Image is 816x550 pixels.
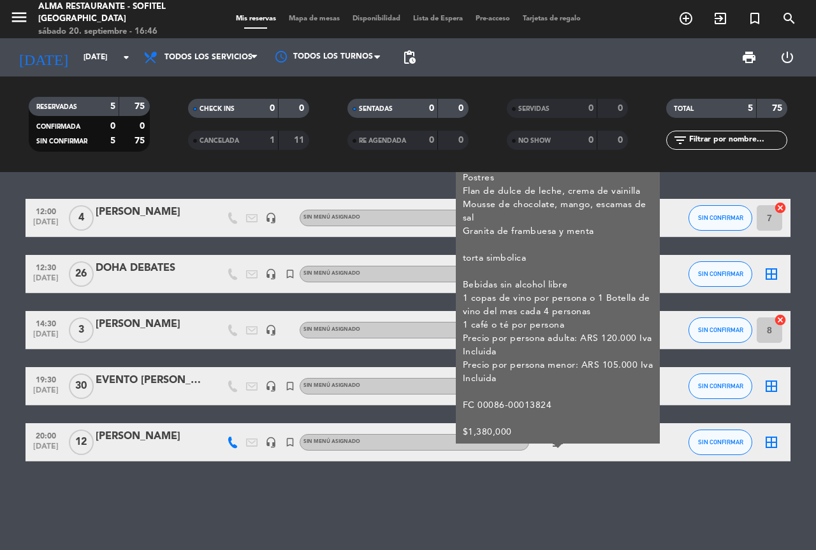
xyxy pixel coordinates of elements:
[359,106,393,112] span: SENTADAS
[674,106,694,112] span: TOTAL
[110,136,115,145] strong: 5
[30,315,62,330] span: 14:30
[303,439,360,444] span: Sin menú asignado
[458,136,466,145] strong: 0
[10,43,77,71] i: [DATE]
[38,1,194,25] div: Alma restaurante - Sofitel [GEOGRAPHIC_DATA]
[688,261,752,287] button: SIN CONFIRMAR
[30,259,62,274] span: 12:30
[764,379,779,394] i: border_all
[688,430,752,455] button: SIN CONFIRMAR
[698,214,743,221] span: SIN CONFIRMAR
[780,50,795,65] i: power_settings_new
[135,102,147,111] strong: 75
[36,104,77,110] span: RESERVADAS
[30,203,62,218] span: 12:00
[588,104,594,113] strong: 0
[518,106,550,112] span: SERVIDAS
[774,314,787,326] i: cancel
[69,317,94,343] span: 3
[164,53,252,62] span: Todos los servicios
[30,274,62,289] span: [DATE]
[10,8,29,31] button: menu
[688,317,752,343] button: SIN CONFIRMAR
[30,386,62,401] span: [DATE]
[518,138,551,144] span: NO SHOW
[782,11,797,26] i: search
[69,430,94,455] span: 12
[688,205,752,231] button: SIN CONFIRMAR
[265,268,277,280] i: headset_mic
[30,330,62,345] span: [DATE]
[96,260,204,277] div: DOHA DEBATES
[96,204,204,221] div: [PERSON_NAME]
[747,11,762,26] i: turned_in_not
[96,428,204,445] div: [PERSON_NAME]
[69,373,94,399] span: 30
[30,218,62,233] span: [DATE]
[402,50,417,65] span: pending_actions
[303,215,360,220] span: Sin menú asignado
[265,437,277,448] i: headset_mic
[588,136,594,145] strong: 0
[698,382,743,389] span: SIN CONFIRMAR
[688,133,787,147] input: Filtrar por nombre...
[429,104,434,113] strong: 0
[516,15,587,22] span: Tarjetas de regalo
[772,104,785,113] strong: 75
[96,316,204,333] div: [PERSON_NAME]
[38,25,194,38] div: sábado 20. septiembre - 16:46
[618,104,625,113] strong: 0
[36,138,87,145] span: SIN CONFIRMAR
[30,428,62,442] span: 20:00
[30,372,62,386] span: 19:30
[200,138,239,144] span: CANCELADA
[768,38,806,76] div: LOG OUT
[303,383,360,388] span: Sin menú asignado
[741,50,757,65] span: print
[119,50,134,65] i: arrow_drop_down
[713,11,728,26] i: exit_to_app
[30,442,62,457] span: [DATE]
[303,327,360,332] span: Sin menú asignado
[265,324,277,336] i: headset_mic
[688,373,752,399] button: SIN CONFIRMAR
[618,136,625,145] strong: 0
[200,106,235,112] span: CHECK INS
[346,15,407,22] span: Disponibilidad
[282,15,346,22] span: Mapa de mesas
[36,124,80,130] span: CONFIRMADA
[748,104,753,113] strong: 5
[303,271,360,276] span: Sin menú asignado
[698,326,743,333] span: SIN CONFIRMAR
[140,122,147,131] strong: 0
[458,104,466,113] strong: 0
[698,438,743,445] span: SIN CONFIRMAR
[407,15,469,22] span: Lista de Espera
[294,136,307,145] strong: 11
[69,261,94,287] span: 26
[284,268,296,280] i: turned_in_not
[270,136,275,145] strong: 1
[96,372,204,389] div: EVENTO [PERSON_NAME]
[774,201,787,214] i: cancel
[265,212,277,224] i: headset_mic
[265,380,277,392] i: headset_mic
[110,102,115,111] strong: 5
[673,133,688,148] i: filter_list
[270,104,275,113] strong: 0
[110,122,115,131] strong: 0
[69,205,94,231] span: 4
[229,15,282,22] span: Mis reservas
[284,437,296,448] i: turned_in_not
[135,136,147,145] strong: 75
[429,136,434,145] strong: 0
[469,15,516,22] span: Pre-acceso
[284,380,296,392] i: turned_in_not
[678,11,694,26] i: add_circle_outline
[764,435,779,450] i: border_all
[698,270,743,277] span: SIN CONFIRMAR
[10,8,29,27] i: menu
[299,104,307,113] strong: 0
[359,138,406,144] span: RE AGENDADA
